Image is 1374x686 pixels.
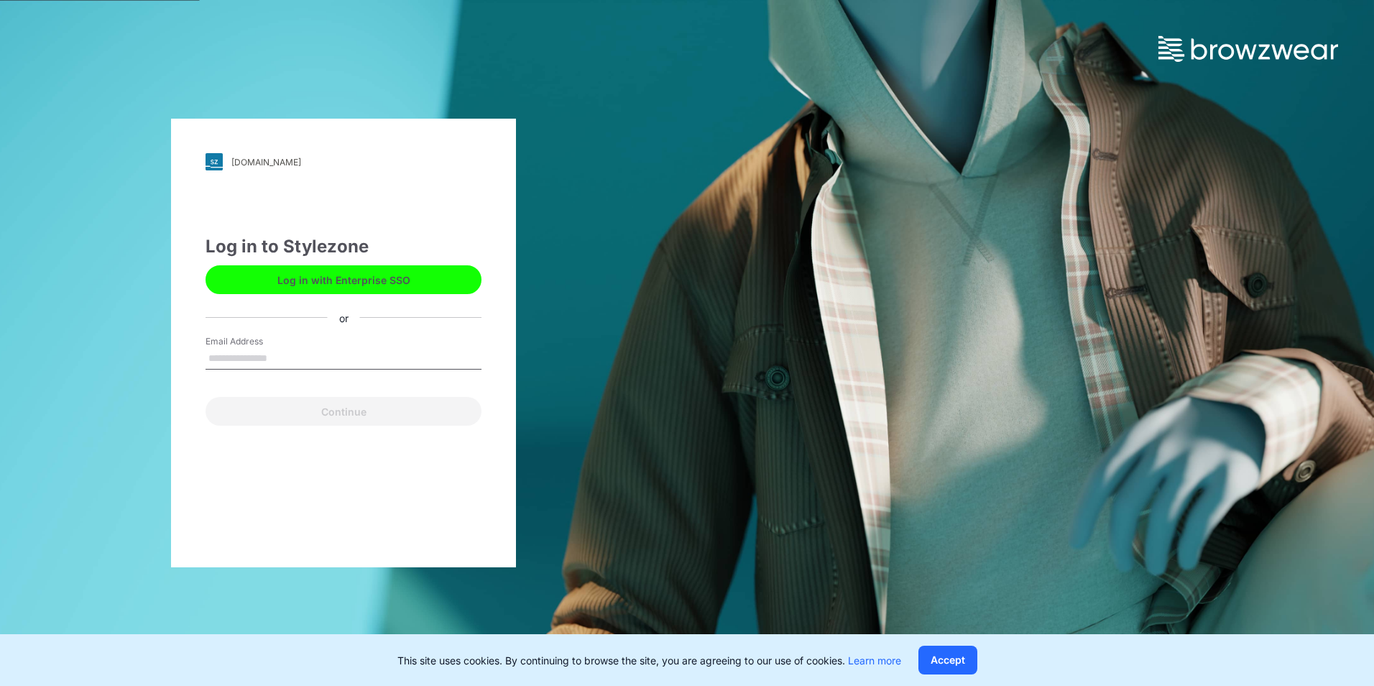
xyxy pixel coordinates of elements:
button: Log in with Enterprise SSO [206,265,481,294]
div: [DOMAIN_NAME] [231,157,301,168]
a: [DOMAIN_NAME] [206,153,481,170]
img: svg+xml;base64,PHN2ZyB3aWR0aD0iMjgiIGhlaWdodD0iMjgiIHZpZXdCb3g9IjAgMCAyOCAyOCIgZmlsbD0ibm9uZSIgeG... [206,153,223,170]
div: Log in to Stylezone [206,234,481,260]
img: browzwear-logo.73288ffb.svg [1158,36,1338,62]
button: Accept [918,646,977,674]
label: Email Address [206,335,306,348]
a: Learn more [848,654,901,667]
p: This site uses cookies. By continuing to browse the site, you are agreeing to our use of cookies. [397,653,901,668]
div: or [328,310,360,325]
